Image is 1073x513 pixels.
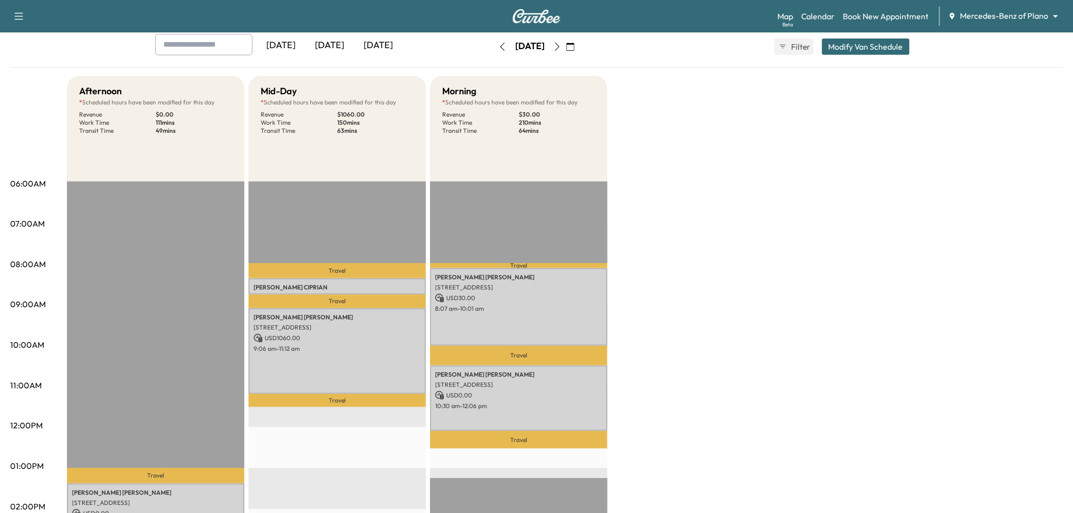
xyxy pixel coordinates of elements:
[10,419,43,431] p: 12:00PM
[156,119,232,127] p: 111 mins
[435,305,602,313] p: 8:07 am - 10:01 am
[261,98,414,106] p: Scheduled hours have been modified for this day
[337,119,414,127] p: 150 mins
[72,489,239,497] p: [PERSON_NAME] [PERSON_NAME]
[435,283,602,291] p: [STREET_ADDRESS]
[430,346,607,365] p: Travel
[10,258,46,270] p: 08:00AM
[305,34,354,57] div: [DATE]
[254,283,421,291] p: [PERSON_NAME] CIPRIAN
[442,84,476,98] h5: Morning
[822,39,910,55] button: Modify Van Schedule
[10,298,46,310] p: 09:00AM
[337,111,414,119] p: $ 1060.00
[430,263,607,268] p: Travel
[435,402,602,410] p: 10:30 am - 12:06 pm
[257,34,305,57] div: [DATE]
[435,381,602,389] p: [STREET_ADDRESS]
[79,119,156,127] p: Work Time
[248,394,426,407] p: Travel
[512,9,561,23] img: Curbee Logo
[442,111,519,119] p: Revenue
[254,323,421,332] p: [STREET_ADDRESS]
[10,177,46,190] p: 06:00AM
[782,21,793,28] div: Beta
[67,468,244,484] p: Travel
[435,273,602,281] p: [PERSON_NAME] [PERSON_NAME]
[519,119,595,127] p: 210 mins
[10,379,42,391] p: 11:00AM
[248,295,426,308] p: Travel
[248,263,426,278] p: Travel
[261,127,337,135] p: Transit Time
[261,119,337,127] p: Work Time
[843,10,929,22] a: Book New Appointment
[79,111,156,119] p: Revenue
[442,119,519,127] p: Work Time
[435,294,602,303] p: USD 30.00
[435,371,602,379] p: [PERSON_NAME] [PERSON_NAME]
[72,499,239,507] p: [STREET_ADDRESS]
[261,84,297,98] h5: Mid-Day
[801,10,835,22] a: Calendar
[10,500,45,512] p: 02:00PM
[254,313,421,321] p: [PERSON_NAME] [PERSON_NAME]
[519,111,595,119] p: $ 30.00
[960,10,1049,22] span: Mercedes-Benz of Plano
[10,217,45,230] p: 07:00AM
[254,334,421,343] p: USD 1060.00
[354,34,403,57] div: [DATE]
[10,460,44,472] p: 01:00PM
[261,111,337,119] p: Revenue
[337,127,414,135] p: 63 mins
[254,294,421,302] p: [STREET_ADDRESS][PERSON_NAME]
[79,98,232,106] p: Scheduled hours have been modified for this day
[515,40,545,53] div: [DATE]
[791,41,809,53] span: Filter
[777,10,793,22] a: MapBeta
[156,111,232,119] p: $ 0.00
[79,127,156,135] p: Transit Time
[430,431,607,449] p: Travel
[442,98,595,106] p: Scheduled hours have been modified for this day
[519,127,595,135] p: 64 mins
[774,39,814,55] button: Filter
[442,127,519,135] p: Transit Time
[254,345,421,353] p: 9:06 am - 11:12 am
[156,127,232,135] p: 49 mins
[435,391,602,400] p: USD 0.00
[10,339,44,351] p: 10:00AM
[79,84,122,98] h5: Afternoon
